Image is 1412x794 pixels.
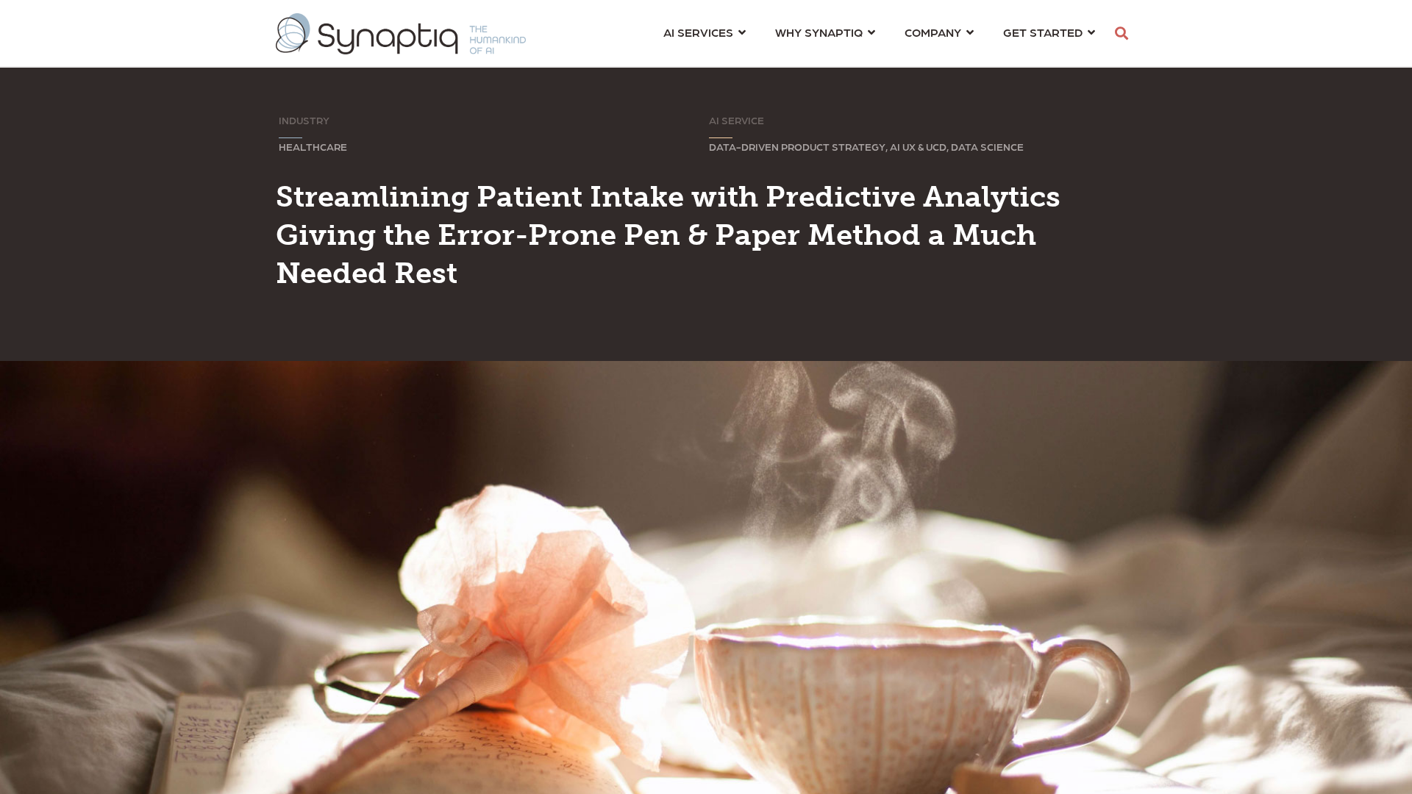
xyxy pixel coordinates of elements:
span: INDUSTRY [279,114,329,126]
span: COMPANY [905,25,961,39]
svg: Sorry, your browser does not support inline SVG. [709,137,732,139]
svg: Sorry, your browser does not support inline SVG. [279,137,302,139]
img: synaptiq logo-2 [276,13,526,54]
span: HEALTHCARE [279,140,347,152]
nav: menu [649,7,1110,60]
span: Streamlining Patient Intake with Predictive Analytics Giving the Error-Prone Pen & Paper Method a... [276,179,1060,290]
a: WHY SYNAPTIQ [775,18,875,46]
span: GET STARTED [1003,25,1083,39]
a: AI SERVICES [663,18,746,46]
span: AI SERVICE [709,114,764,126]
a: COMPANY [905,18,974,46]
a: GET STARTED [1003,18,1095,46]
span: WHY SYNAPTIQ [775,25,863,39]
span: DATA-DRIVEN PRODUCT STRATEGY, AI UX & UCD, DATA SCIENCE [709,140,1024,152]
span: AI SERVICES [663,25,733,39]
